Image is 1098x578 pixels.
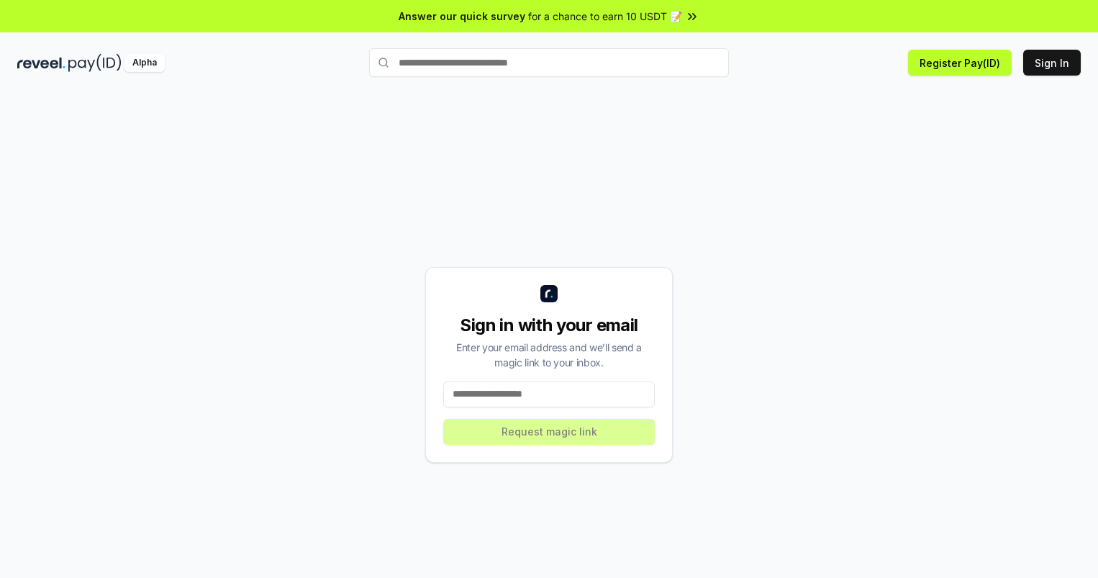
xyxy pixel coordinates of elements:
div: Sign in with your email [443,314,655,337]
img: pay_id [68,54,122,72]
img: reveel_dark [17,54,65,72]
button: Sign In [1023,50,1081,76]
span: for a chance to earn 10 USDT 📝 [528,9,682,24]
div: Enter your email address and we’ll send a magic link to your inbox. [443,340,655,370]
img: logo_small [540,285,558,302]
span: Answer our quick survey [399,9,525,24]
div: Alpha [124,54,165,72]
button: Register Pay(ID) [908,50,1012,76]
